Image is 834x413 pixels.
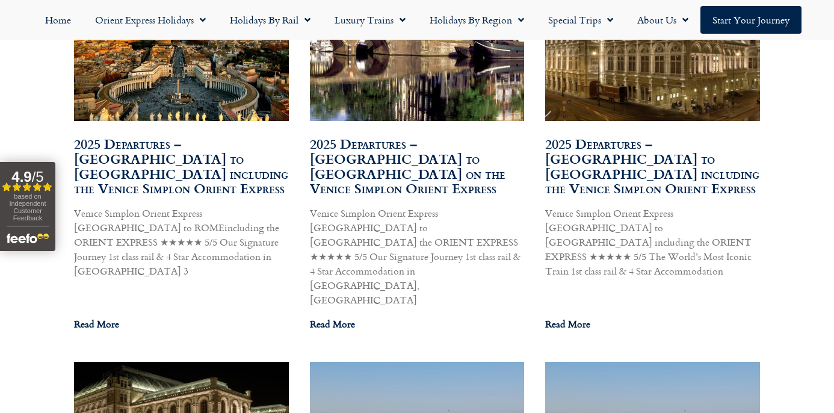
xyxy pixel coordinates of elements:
a: 2025 Departures – [GEOGRAPHIC_DATA] to [GEOGRAPHIC_DATA] including the Venice Simplon Orient Express [545,134,759,198]
a: Orient Express Holidays [83,6,218,34]
a: Special Trips [536,6,625,34]
a: Holidays by Region [418,6,536,34]
a: About Us [625,6,700,34]
a: Home [33,6,83,34]
a: Read more about 2025 Departures – Venice to Amsterdam on the Venice Simplon Orient Express [310,317,355,331]
a: Luxury Trains [323,6,418,34]
a: Read more about 2025 Departures – London to Rome including the Venice Simplon Orient Express [74,317,119,331]
p: Venice Simplon Orient Express [GEOGRAPHIC_DATA] to [GEOGRAPHIC_DATA] including the ORIENT EXPRESS... [545,206,760,278]
a: Read more about 2025 Departures – London to Vienna including the Venice Simplon Orient Express [545,317,590,331]
nav: Menu [6,6,828,34]
a: Start your Journey [700,6,802,34]
a: 2025 Departures – [GEOGRAPHIC_DATA] to [GEOGRAPHIC_DATA] on the Venice Simplon Orient Express [310,134,505,198]
p: Venice Simplon Orient Express [GEOGRAPHIC_DATA] to ROMEincluding the ORIENT EXPRESS ★★★★★ 5/5 Our... [74,206,289,278]
a: Holidays by Rail [218,6,323,34]
a: 2025 Departures – [GEOGRAPHIC_DATA] to [GEOGRAPHIC_DATA] including the Venice Simplon Orient Express [74,134,288,198]
p: Venice Simplon Orient Express [GEOGRAPHIC_DATA] to [GEOGRAPHIC_DATA] the ORIENT EXPRESS ★★★★★ 5/5... [310,206,525,307]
